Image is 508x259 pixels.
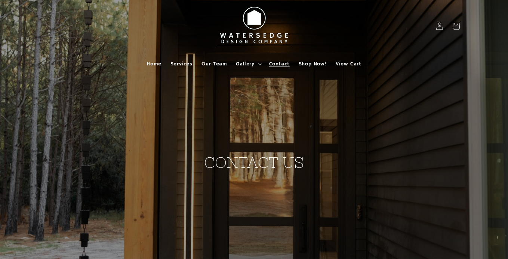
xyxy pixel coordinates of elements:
[331,56,366,72] a: View Cart
[166,56,197,72] a: Services
[201,61,227,67] span: Our Team
[183,97,325,172] h2: CONTACT US
[142,56,166,72] a: Home
[213,3,295,49] img: Watersedge Design Co
[294,56,331,72] a: Shop Now!
[265,56,294,72] a: Contact
[336,61,361,67] span: View Cart
[269,61,290,67] span: Contact
[236,61,254,67] span: Gallery
[170,61,193,67] span: Services
[197,56,232,72] a: Our Team
[231,56,264,72] summary: Gallery
[147,61,161,67] span: Home
[299,61,327,67] span: Shop Now!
